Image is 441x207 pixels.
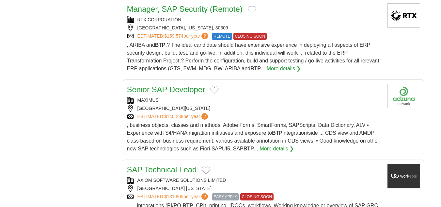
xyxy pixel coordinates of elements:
[164,114,183,119] span: $140,238
[210,86,219,94] button: Add to favorite jobs
[127,97,382,104] div: MAXIMUS
[137,33,210,40] a: ESTIMATED:$159,574per year?
[387,3,420,28] img: RTX Corporation logo
[267,65,301,73] a: More details ❯
[233,33,267,40] span: CLOSING SOON
[201,113,208,120] span: ?
[260,145,294,153] a: More details ❯
[387,164,420,188] img: Company logo
[155,42,165,48] strong: BTP
[212,33,232,40] span: REMOTE
[272,130,282,136] strong: BTP
[248,6,256,14] button: Add to favorite jobs
[201,33,208,39] span: ?
[127,5,243,13] a: Manager, SAP Security (Remote)
[127,105,382,112] div: [GEOGRAPHIC_DATA][US_STATE]
[202,166,210,174] button: Add to favorite jobs
[127,42,379,71] span: , ARIBA and .? The ideal candidate should have extensive experience in deploying all aspects of E...
[127,165,197,174] a: SAP Technical Lead
[127,25,382,31] div: [GEOGRAPHIC_DATA], [US_STATE], 30309
[240,193,274,200] span: CLOSING SOON
[137,113,210,120] a: ESTIMATED:$140,238per year?
[127,122,379,151] span: , business objects, classes and methods, Adobe Forms, SmartForms, SAPScripts, Data Dictionary, AL...
[137,17,181,22] a: RTX CORPORATION
[127,85,205,94] a: Senior SAP Developer
[127,185,382,192] div: [GEOGRAPHIC_DATA] [US_STATE]
[387,84,420,108] img: Company logo
[201,193,208,200] span: ?
[212,193,239,200] span: EASY APPLY
[250,66,261,71] strong: BTP
[164,194,183,199] span: $131,805
[127,177,382,184] div: AXIOM SOFTWARE SOLUTIONS LIMITED
[164,33,183,39] span: $159,574
[137,193,210,200] a: ESTIMATED:$131,805per year?
[244,146,254,151] strong: BTP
